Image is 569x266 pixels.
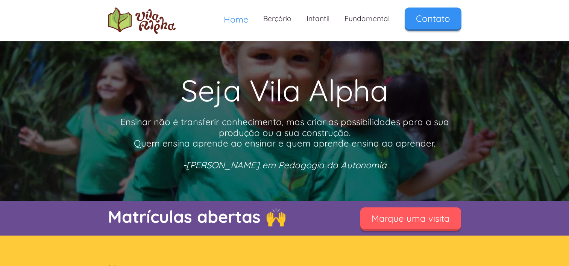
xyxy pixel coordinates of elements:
[108,68,461,113] h1: Seja Vila Alpha
[108,8,176,34] a: home
[405,8,461,29] a: Contato
[183,159,387,171] em: -[PERSON_NAME] em Pedagogia da Autonomia
[108,116,461,171] p: Ensinar não é transferir conhecimento, mas criar as possibilidades para a sua produção ou a sua c...
[299,8,337,30] a: Infantil
[337,8,397,30] a: Fundamental
[216,8,256,31] a: Home
[360,207,461,229] a: Marque uma visita
[256,8,299,30] a: Berçário
[108,205,341,228] p: Matrículas abertas 🙌
[224,14,248,25] span: Home
[108,8,176,34] img: logo Escola Vila Alpha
